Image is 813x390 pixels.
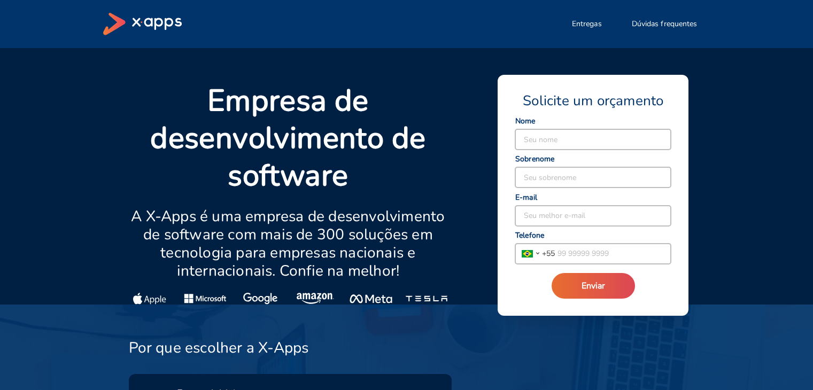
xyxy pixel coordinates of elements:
[572,19,602,29] span: Entregas
[515,167,671,188] input: Seu sobrenome
[133,293,166,305] img: Apple
[184,293,226,305] img: Microsoft
[582,280,605,292] span: Enviar
[555,244,671,264] input: 99 99999 9999
[243,293,278,305] img: Google
[129,207,448,280] p: A X-Apps é uma empresa de desenvolvimento de software com mais de 300 soluções em tecnologia para...
[619,13,710,35] button: Dúvidas frequentes
[552,273,635,299] button: Enviar
[405,293,447,305] img: Tesla
[632,19,698,29] span: Dúvidas frequentes
[297,293,335,305] img: Amazon
[542,248,555,259] span: + 55
[350,293,392,305] img: Meta
[515,129,671,150] input: Seu nome
[515,206,671,226] input: Seu melhor e-mail
[129,82,448,194] p: Empresa de desenvolvimento de software
[129,339,309,357] h3: Por que escolher a X-Apps
[559,13,615,35] button: Entregas
[523,92,663,110] span: Solicite um orçamento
